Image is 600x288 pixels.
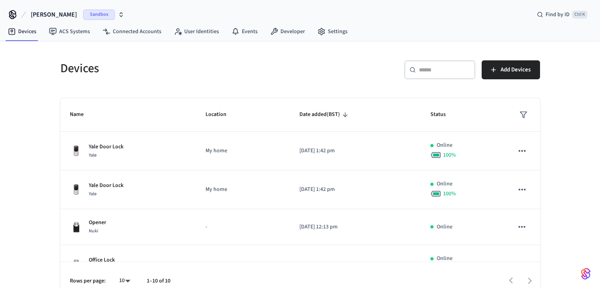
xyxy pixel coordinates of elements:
[206,147,280,155] p: My home
[482,60,540,79] button: Add Devices
[31,10,77,19] span: [PERSON_NAME]
[70,145,82,157] img: Yale Assure Touchscreen Wifi Smart Lock, Satin Nickel, Front
[89,256,115,264] p: Office Lock
[70,108,94,121] span: Name
[225,24,264,39] a: Events
[206,185,280,194] p: My home
[89,219,106,227] p: Opener
[206,260,280,268] p: -
[89,228,98,234] span: Nuki
[501,65,531,75] span: Add Devices
[43,24,96,39] a: ACS Systems
[531,7,594,22] div: Find by IDCtrl K
[96,24,168,39] a: Connected Accounts
[60,60,295,77] h5: Devices
[546,11,570,19] span: Find by ID
[311,24,354,39] a: Settings
[437,141,452,150] p: Online
[572,11,587,19] span: Ctrl K
[581,267,591,280] img: SeamLogoGradient.69752ec5.svg
[443,190,456,198] span: 100 %
[299,185,411,194] p: [DATE] 1:42 pm
[437,180,452,188] p: Online
[70,221,82,233] img: Nuki Smart Lock 3.0 Pro Black, Front
[437,223,452,231] p: Online
[437,254,452,263] p: Online
[299,223,411,231] p: [DATE] 12:13 pm
[83,9,115,20] span: Sandbox
[89,181,123,190] p: Yale Door Lock
[70,183,82,196] img: Yale Assure Touchscreen Wifi Smart Lock, Satin Nickel, Front
[299,260,411,268] p: [DATE] 12:13 pm
[89,152,97,159] span: Yale
[70,277,106,285] p: Rows per page:
[147,277,170,285] p: 1–10 of 10
[299,147,411,155] p: [DATE] 1:42 pm
[443,151,456,159] span: 100 %
[2,24,43,39] a: Devices
[168,24,225,39] a: User Identities
[70,258,82,271] img: Nuki Smart Lock 3.0 Pro Black, Front
[206,223,280,231] p: -
[206,108,237,121] span: Location
[89,191,97,197] span: Yale
[299,108,350,121] span: Date added(BST)
[430,108,456,121] span: Status
[115,275,134,286] div: 10
[264,24,311,39] a: Developer
[89,143,123,151] p: Yale Door Lock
